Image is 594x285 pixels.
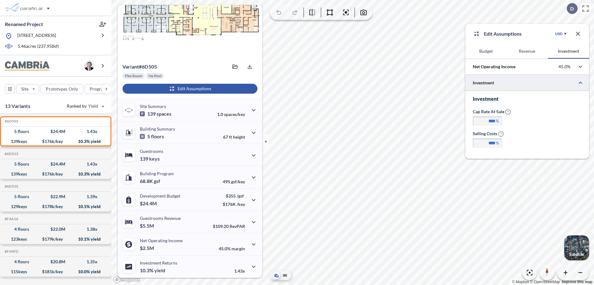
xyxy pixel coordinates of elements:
p: Investment Returns [140,260,177,265]
p: Development Budget [140,193,180,198]
span: gsf/key [231,179,245,184]
span: gsf [154,178,160,184]
a: OpenStreetMap [530,280,560,284]
p: 1.0 [217,112,245,117]
p: $176K [223,202,245,207]
span: margin [231,246,245,251]
p: Program [90,86,107,92]
span: RevPAR [230,224,245,229]
span: spaces/key [224,112,245,117]
p: Renamed Project [5,21,43,28]
label: Cap Rate at Sale [473,109,511,115]
label: % [496,140,499,146]
p: 68.8K [140,178,160,184]
p: Guestrooms Revenue [140,216,181,221]
button: Switcher ImageSatellite [564,235,589,260]
p: $5.5M [140,223,155,229]
button: Program [84,84,118,94]
p: 495 [223,179,245,184]
button: Site [16,84,39,94]
button: Edit Assumptions [123,84,257,94]
button: Investment [548,44,589,59]
span: ? [505,109,511,115]
span: Variant [123,64,139,69]
h5: Click to copy the code [3,119,18,123]
a: Mapbox homepage [113,276,140,283]
h5: Click to copy the code [3,249,18,254]
span: spaces [157,111,171,117]
label: Selling Costs [473,131,504,137]
button: Revenue [506,44,548,59]
p: No Pool [148,73,161,78]
h5: Click to copy the code [3,152,18,156]
button: Budget [465,44,506,59]
img: BrandImage [5,61,49,71]
span: yield [154,267,165,274]
p: Building Summary [140,126,175,131]
p: Net Operating Income [473,64,515,70]
a: Mapbox [512,280,529,284]
button: Aerial View [273,272,280,279]
p: 139 [140,111,171,117]
p: 139 [140,156,160,162]
h3: Investment [473,96,582,102]
label: % [496,118,499,124]
p: 45.0% [219,246,245,251]
button: Site Plan [281,272,289,279]
p: # 6d505 [123,64,157,70]
button: Prototypes Only [41,84,83,94]
p: Site [21,86,28,92]
p: 5.46 acres ( 237,958 sf) [18,43,59,50]
p: Guestrooms [140,149,163,154]
span: height [233,134,245,140]
p: 13 Variants [5,102,30,110]
p: $2.5M [140,245,155,251]
p: $355 [223,193,245,198]
h5: Click to copy the code [3,184,18,189]
span: ? [498,131,504,137]
p: Net Operating Income [140,238,183,243]
p: Satellite [569,252,584,257]
a: Improve this map [562,280,592,284]
div: USD [555,31,562,36]
span: /gsf [237,193,244,198]
p: Edit Assumptions [484,30,522,38]
p: Building Program [140,171,174,176]
p: 67 [223,134,245,140]
p: Prototypes Only [46,86,78,92]
span: Yield [88,103,98,109]
button: Ranked by Yield [62,101,108,111]
p: 45.0% [558,64,570,69]
span: keys [149,156,160,162]
span: /key [237,202,245,207]
img: user logo [84,61,94,71]
p: D [570,6,574,11]
p: $24.4M [140,200,158,207]
p: [STREET_ADDRESS] [17,32,56,40]
p: 1.43x [234,268,245,274]
p: $109.20 [213,224,245,229]
p: Flex Room [125,73,142,78]
span: ft [229,134,232,140]
p: 5 [140,133,164,140]
img: Switcher Image [564,235,589,260]
span: floors [151,133,164,140]
p: Site Summary [140,104,166,109]
h5: Click to copy the code [3,217,18,221]
p: 10.3% [140,267,165,274]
